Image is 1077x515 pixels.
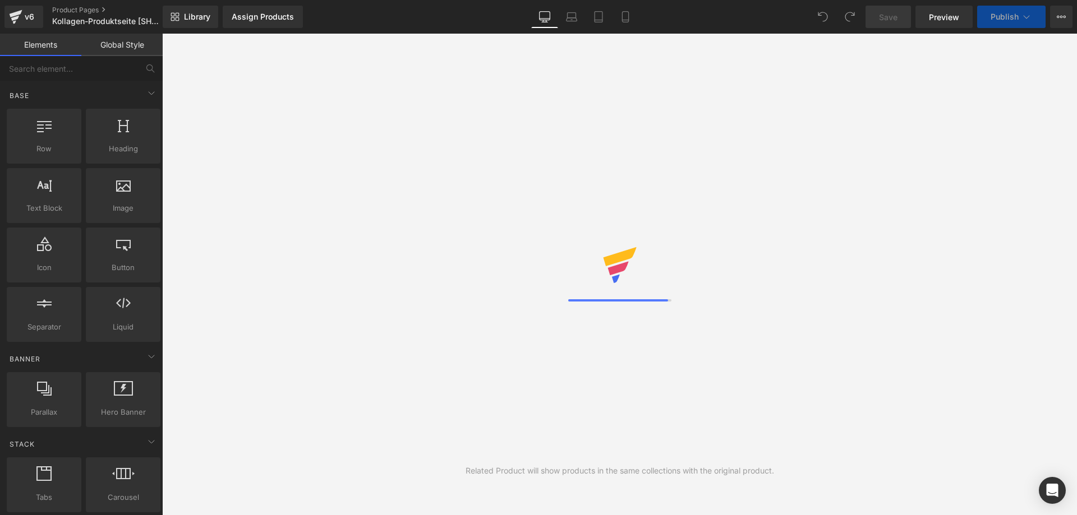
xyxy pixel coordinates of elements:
span: Text Block [10,202,78,214]
a: Preview [915,6,973,28]
a: Tablet [585,6,612,28]
span: Hero Banner [89,406,157,418]
a: Mobile [612,6,639,28]
span: Publish [991,12,1019,21]
span: Tabs [10,491,78,503]
a: Desktop [531,6,558,28]
button: Undo [812,6,834,28]
div: Related Product will show products in the same collections with the original product. [466,465,774,477]
a: Laptop [558,6,585,28]
button: Publish [977,6,1046,28]
span: Banner [8,354,42,364]
span: Button [89,262,157,273]
a: New Library [163,6,218,28]
div: Open Intercom Messenger [1039,477,1066,504]
span: Liquid [89,321,157,333]
span: Save [879,11,897,23]
span: Base [8,90,30,101]
div: Assign Products [232,12,294,21]
button: Redo [839,6,861,28]
a: Global Style [81,34,163,56]
span: Carousel [89,491,157,503]
span: Kollagen-Produktseite [SHOMUGO 2025-06] [52,17,160,26]
a: v6 [4,6,43,28]
span: Preview [929,11,959,23]
span: Row [10,143,78,155]
span: Parallax [10,406,78,418]
span: Separator [10,321,78,333]
div: v6 [22,10,36,24]
span: Stack [8,439,36,449]
a: Product Pages [52,6,181,15]
button: More [1050,6,1073,28]
span: Icon [10,262,78,273]
span: Heading [89,143,157,155]
span: Image [89,202,157,214]
span: Library [184,12,210,22]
